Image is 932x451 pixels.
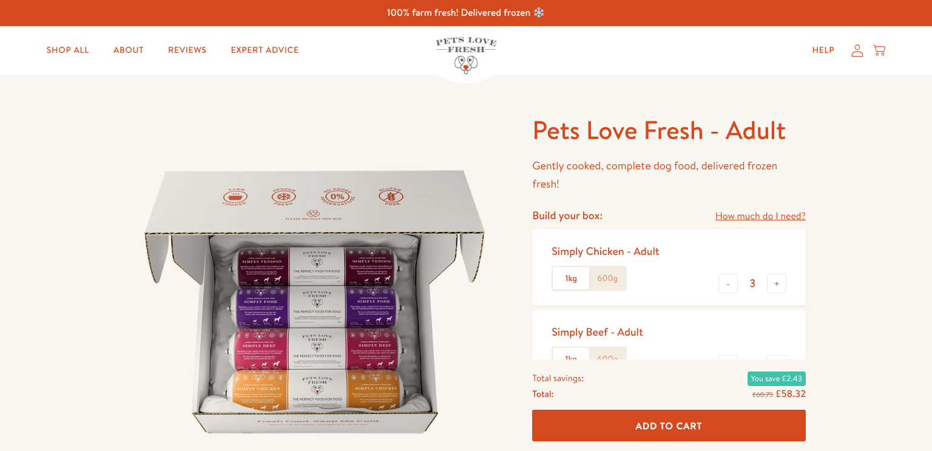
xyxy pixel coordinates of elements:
[775,387,806,400] span: £58.32
[767,274,786,293] button: +
[532,114,806,147] h1: Pets Love Fresh - Adult
[532,208,603,222] h4: Build your box:
[752,389,773,399] s: £60.75
[636,419,703,432] span: Add To Cart
[552,325,643,339] div: Simply Beef - Adult
[715,208,806,225] a: How much do I need?
[158,38,216,63] a: Reviews
[553,267,589,290] label: 1kg
[589,267,626,290] label: 600g
[532,370,584,385] span: Total savings:
[104,38,154,63] a: About
[37,38,99,63] a: Shop All
[553,348,589,371] label: 1kg
[532,385,553,401] span: Total:
[436,37,496,74] img: Pets Love Fresh
[221,38,309,63] a: Expert Advice
[532,410,806,442] button: Add To Cart
[718,355,738,375] button: -
[748,371,806,385] span: You save £2.43
[718,274,738,293] button: -
[532,157,806,194] p: Gently cooked, complete dog food, delivered frozen fresh!
[552,244,659,258] div: Simply Chicken - Adult
[767,355,786,375] button: +
[802,38,844,63] a: Help
[589,348,626,371] label: 600g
